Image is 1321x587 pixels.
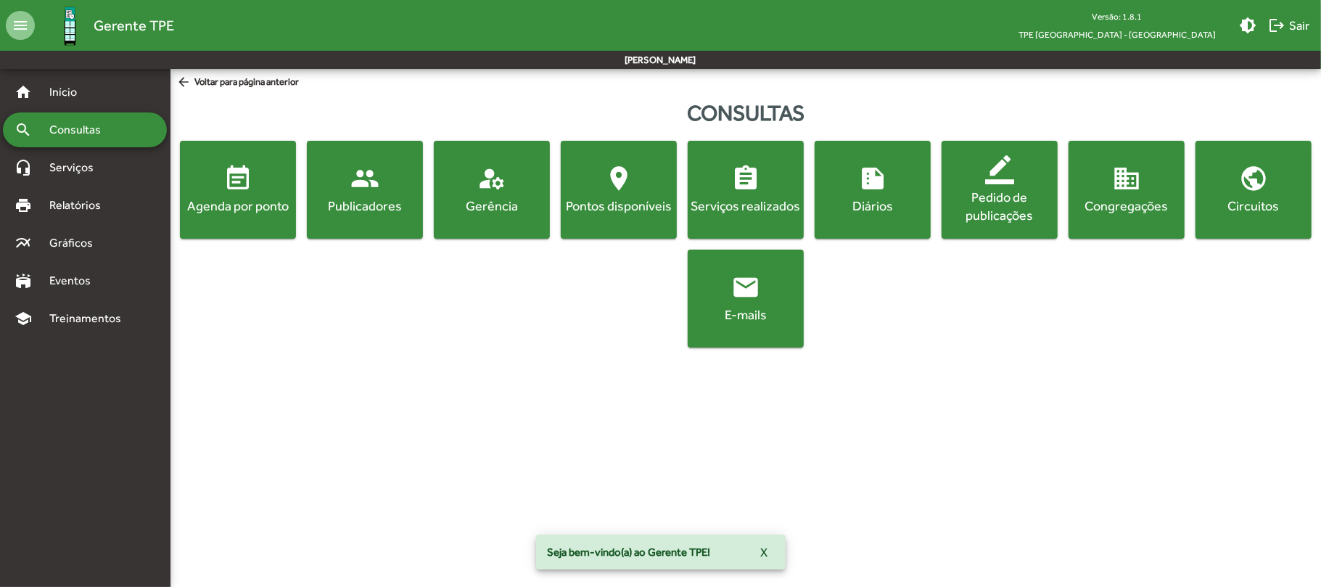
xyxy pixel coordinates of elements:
[477,164,506,193] mat-icon: manage_accounts
[35,2,174,49] a: Gerente TPE
[15,197,32,214] mat-icon: print
[945,188,1055,224] div: Pedido de publicações
[6,11,35,40] mat-icon: menu
[731,273,760,302] mat-icon: email
[818,197,928,215] div: Diários
[41,121,120,139] span: Consultas
[688,250,804,348] button: E-mails
[749,539,780,565] button: X
[691,197,801,215] div: Serviços realizados
[170,97,1321,129] div: Consultas
[434,141,550,239] button: Gerência
[41,159,113,176] span: Serviços
[1198,197,1309,215] div: Circuitos
[41,310,139,327] span: Treinamentos
[41,234,112,252] span: Gráficos
[1268,12,1309,38] span: Sair
[564,197,674,215] div: Pontos disponíveis
[1262,12,1315,38] button: Sair
[815,141,931,239] button: Diários
[561,141,677,239] button: Pontos disponíveis
[1007,25,1227,44] span: TPE [GEOGRAPHIC_DATA] - [GEOGRAPHIC_DATA]
[1112,164,1141,193] mat-icon: domain
[307,141,423,239] button: Publicadores
[15,83,32,101] mat-icon: home
[223,164,252,193] mat-icon: event_note
[1069,141,1185,239] button: Congregações
[604,164,633,193] mat-icon: location_on
[691,305,801,324] div: E-mails
[1007,7,1227,25] div: Versão: 1.8.1
[15,121,32,139] mat-icon: search
[731,164,760,193] mat-icon: assignment
[1239,164,1268,193] mat-icon: public
[94,14,174,37] span: Gerente TPE
[1071,197,1182,215] div: Congregações
[176,75,194,91] mat-icon: arrow_back
[15,272,32,290] mat-icon: stadium
[437,197,547,215] div: Gerência
[46,2,94,49] img: Logo
[688,141,804,239] button: Serviços realizados
[41,272,110,290] span: Eventos
[15,310,32,327] mat-icon: school
[761,539,768,565] span: X
[942,141,1058,239] button: Pedido de publicações
[41,83,98,101] span: Início
[41,197,120,214] span: Relatórios
[350,164,379,193] mat-icon: people
[310,197,420,215] div: Publicadores
[985,155,1014,184] mat-icon: border_color
[183,197,293,215] div: Agenda por ponto
[176,75,299,91] span: Voltar para página anterior
[1239,17,1256,34] mat-icon: brightness_medium
[180,141,296,239] button: Agenda por ponto
[548,545,711,559] span: Seja bem-vindo(a) ao Gerente TPE!
[858,164,887,193] mat-icon: summarize
[1268,17,1285,34] mat-icon: logout
[15,234,32,252] mat-icon: multiline_chart
[1196,141,1312,239] button: Circuitos
[15,159,32,176] mat-icon: headset_mic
